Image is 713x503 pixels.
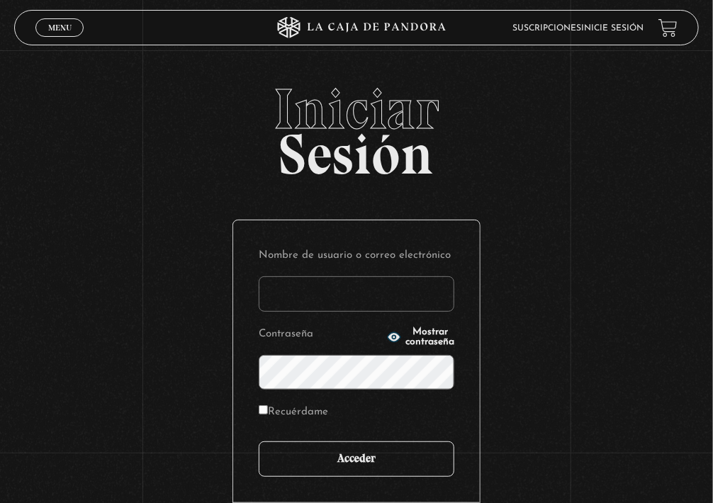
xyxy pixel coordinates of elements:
[259,405,268,414] input: Recuérdame
[513,24,582,33] a: Suscripciones
[43,35,77,45] span: Cerrar
[259,246,454,265] label: Nombre de usuario o correo electrónico
[658,18,678,38] a: View your shopping cart
[259,402,328,422] label: Recuérdame
[14,81,699,171] h2: Sesión
[582,24,644,33] a: Inicie sesión
[48,23,72,32] span: Menu
[259,441,454,477] input: Acceder
[387,327,454,347] button: Mostrar contraseña
[405,327,454,347] span: Mostrar contraseña
[14,81,699,137] span: Iniciar
[259,324,383,344] label: Contraseña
